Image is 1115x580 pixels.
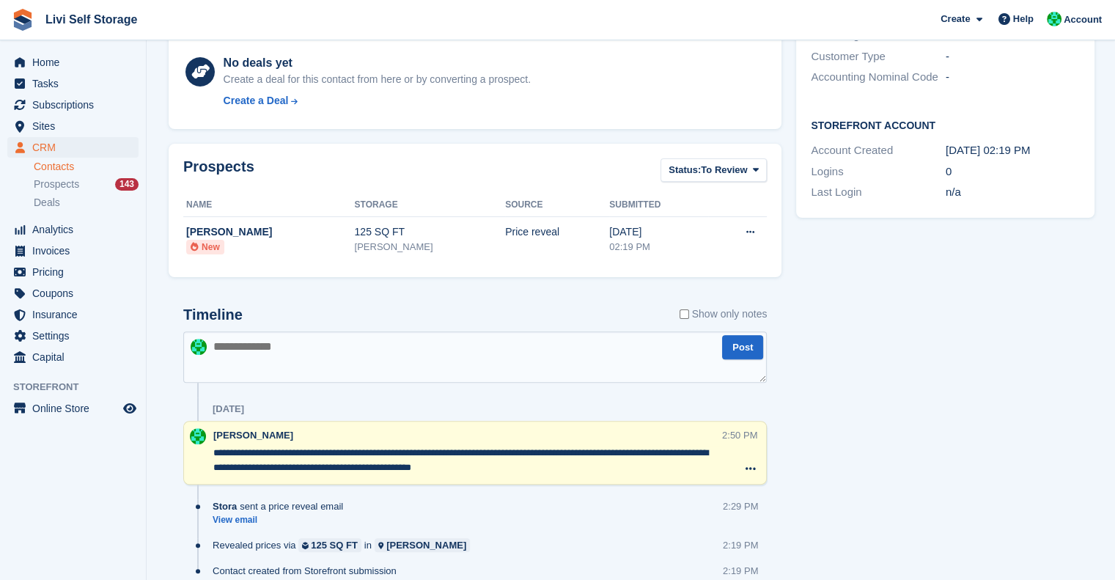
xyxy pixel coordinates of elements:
div: - [946,69,1081,86]
a: menu [7,219,139,240]
div: Account Created [811,142,946,159]
div: [PERSON_NAME] [186,224,355,240]
img: stora-icon-8386f47178a22dfd0bd8f6a31ec36ba5ce8667c1dd55bd0f319d3a0aa187defe.svg [12,9,34,31]
div: Create a Deal [224,93,289,109]
div: No deals yet [224,54,531,72]
span: To Review [701,163,747,177]
div: 125 SQ FT [311,538,358,552]
span: Help [1013,12,1034,26]
a: Preview store [121,400,139,417]
a: 125 SQ FT [298,538,361,552]
div: 2:19 PM [723,538,758,552]
th: Name [183,194,355,217]
div: Customer Type [811,48,946,65]
span: Deals [34,196,60,210]
a: menu [7,283,139,304]
a: Livi Self Storage [40,7,143,32]
span: Settings [32,326,120,346]
span: Status: [669,163,701,177]
div: 0 [946,164,1081,180]
span: [PERSON_NAME] [213,430,293,441]
a: menu [7,347,139,367]
div: Revealed prices via in [213,538,477,552]
a: Deals [34,195,139,210]
button: Post [722,335,763,359]
img: Joe Robertson [191,339,207,355]
a: menu [7,241,139,261]
div: sent a price reveal email [213,499,350,513]
div: 143 [115,178,139,191]
a: Prospects 143 [34,177,139,192]
div: Last Login [811,184,946,201]
span: Analytics [32,219,120,240]
span: Account [1064,12,1102,27]
label: Show only notes [680,306,768,322]
div: [DATE] [213,403,244,415]
div: [DATE] [609,224,708,240]
input: Show only notes [680,306,689,322]
div: 125 SQ FT [355,224,506,240]
span: Home [32,52,120,73]
a: menu [7,262,139,282]
div: 2:50 PM [722,428,757,442]
div: Price reveal [505,224,609,240]
span: Create [941,12,970,26]
li: New [186,240,224,254]
div: n/a [946,184,1081,201]
a: menu [7,52,139,73]
span: CRM [32,137,120,158]
a: Contacts [34,160,139,174]
a: menu [7,137,139,158]
div: [PERSON_NAME] [386,538,466,552]
h2: Storefront Account [811,117,1080,132]
a: View email [213,514,350,526]
img: Joe Robertson [1047,12,1061,26]
div: 2:29 PM [723,499,758,513]
h2: Prospects [183,158,254,186]
img: Joe Robertson [190,428,206,444]
span: Storefront [13,380,146,394]
a: menu [7,304,139,325]
div: Create a deal for this contact from here or by converting a prospect. [224,72,531,87]
button: Status: To Review [660,158,767,183]
th: Source [505,194,609,217]
span: Insurance [32,304,120,325]
a: menu [7,398,139,419]
div: Accounting Nominal Code [811,69,946,86]
a: menu [7,73,139,94]
a: menu [7,326,139,346]
div: - [946,48,1081,65]
h2: Timeline [183,306,243,323]
a: Create a Deal [224,93,531,109]
span: Coupons [32,283,120,304]
a: [PERSON_NAME] [375,538,470,552]
span: Capital [32,347,120,367]
span: Prospects [34,177,79,191]
div: 02:19 PM [609,240,708,254]
span: Invoices [32,241,120,261]
a: menu [7,116,139,136]
span: Online Store [32,398,120,419]
span: Subscriptions [32,95,120,115]
span: Pricing [32,262,120,282]
div: [PERSON_NAME] [355,240,506,254]
a: menu [7,95,139,115]
div: 2:19 PM [723,564,758,578]
span: Tasks [32,73,120,94]
th: Storage [355,194,506,217]
div: Logins [811,164,946,180]
span: Sites [32,116,120,136]
div: [DATE] 02:19 PM [946,142,1081,159]
span: Stora [213,499,237,513]
th: Submitted [609,194,708,217]
div: Contact created from Storefront submission [213,564,404,578]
